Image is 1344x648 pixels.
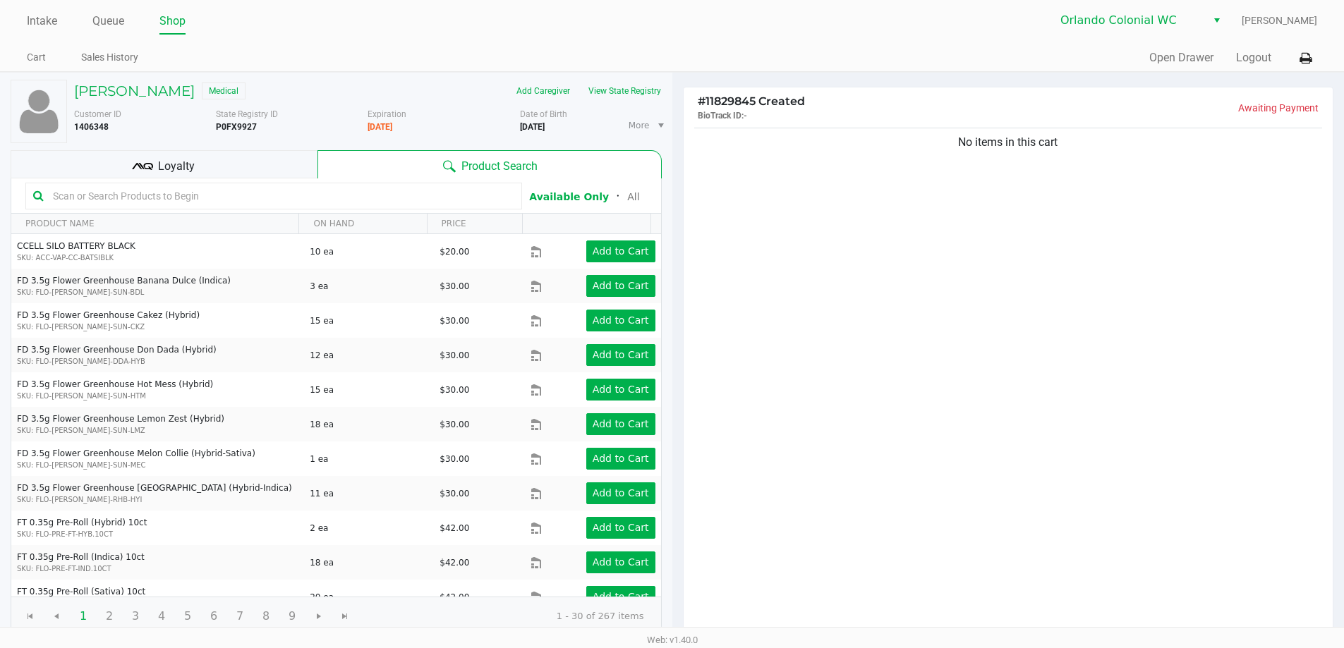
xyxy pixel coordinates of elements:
button: Add to Cart [586,517,655,539]
li: More [623,114,667,137]
span: Loyalty [158,158,195,175]
app-button-loader: Add to Cart [593,591,649,602]
td: FD 3.5g Flower Greenhouse Hot Mess (Hybrid) [11,372,303,407]
td: 10 ea [303,234,433,269]
span: ᛫ [609,190,627,203]
button: Select [1206,8,1227,33]
span: $42.00 [440,523,469,533]
p: SKU: FLO-[PERSON_NAME]-SUN-BDL [17,287,298,298]
span: Go to the previous page [43,603,70,630]
p: SKU: ACC-VAP-CC-BATSIBLK [17,252,298,263]
a: Shop [159,11,186,31]
span: $30.00 [440,420,469,429]
span: State Registry ID [216,109,278,119]
td: 15 ea [303,372,433,407]
td: 18 ea [303,407,433,441]
td: 2 ea [303,511,433,545]
input: Scan or Search Products to Begin [47,185,514,207]
app-button-loader: Add to Cart [593,453,649,464]
p: SKU: FLO-[PERSON_NAME]-SUN-HTM [17,391,298,401]
button: Add to Cart [586,275,655,297]
p: SKU: FLO-[PERSON_NAME]-SUN-CKZ [17,322,298,332]
span: Page 7 [226,603,253,630]
span: Product Search [461,158,538,175]
h5: [PERSON_NAME] [74,82,195,99]
span: - [744,111,747,121]
span: $30.00 [440,316,469,326]
div: Data table [11,214,661,597]
p: SKU: FLO-PRE-FT-HYB.10CT [17,529,298,539]
p: SKU: FLO-[PERSON_NAME]-RHB-HYI [17,494,298,505]
span: Go to the last page [339,611,351,622]
span: Go to the last page [332,603,358,630]
span: $20.00 [440,247,469,257]
span: 11829845 Created [698,94,805,108]
p: SKU: FLO-[PERSON_NAME]-SUN-LMZ [17,425,298,436]
th: ON HAND [298,214,426,234]
span: $30.00 [440,350,469,360]
span: Page 1 [70,603,97,630]
td: FD 3.5g Flower Greenhouse Melon Collie (Hybrid-Sativa) [11,441,303,476]
button: Add to Cart [586,240,655,262]
button: Add to Cart [586,482,655,504]
span: $42.00 [440,558,469,568]
th: PRODUCT NAME [11,214,298,234]
button: Add to Cart [586,551,655,573]
span: Page 6 [200,603,227,630]
span: Go to the next page [305,603,332,630]
span: # [698,94,706,108]
span: Medical [202,82,246,99]
th: PRICE [427,214,523,234]
span: BioTrack ID: [698,111,744,121]
td: FD 3.5g Flower Greenhouse Lemon Zest (Hybrid) [11,407,303,441]
span: $30.00 [440,385,469,395]
p: Awaiting Payment [1008,101,1319,116]
app-button-loader: Add to Cart [593,487,649,499]
app-button-loader: Add to Cart [593,280,649,291]
p: SKU: FLO-PRE-FT-IND.10CT [17,563,298,574]
span: Orlando Colonial WC [1060,12,1198,29]
td: 20 ea [303,580,433,614]
button: Add Caregiver [507,80,579,102]
button: Add to Cart [586,586,655,608]
a: Queue [92,11,124,31]
p: SKU: FLO-[PERSON_NAME]-DDA-HYB [17,356,298,367]
td: 3 ea [303,269,433,303]
div: No items in this cart [694,134,1323,151]
span: Page 5 [174,603,201,630]
span: $42.00 [440,592,469,602]
td: FT 0.35g Pre-Roll (Hybrid) 10ct [11,511,303,545]
td: FT 0.35g Pre-Roll (Indica) 10ct [11,545,303,580]
span: Date of Birth [520,109,567,119]
button: Add to Cart [586,344,655,366]
span: [PERSON_NAME] [1242,13,1317,28]
button: All [627,190,639,204]
span: $30.00 [440,454,469,464]
b: [DATE] [520,122,545,132]
app-button-loader: Add to Cart [593,314,649,326]
span: Expiration [368,109,406,119]
span: Go to the next page [313,611,325,622]
app-button-loader: Add to Cart [593,418,649,429]
a: Intake [27,11,57,31]
app-button-loader: Add to Cart [593,245,649,257]
button: View State Registry [579,80,662,102]
td: FD 3.5g Flower Greenhouse Cakez (Hybrid) [11,303,303,338]
a: Cart [27,49,46,66]
span: $30.00 [440,489,469,499]
td: FD 3.5g Flower Greenhouse [GEOGRAPHIC_DATA] (Hybrid-Indica) [11,476,303,511]
b: Medical card expires soon [368,122,392,132]
td: FD 3.5g Flower Greenhouse Don Dada (Hybrid) [11,338,303,372]
b: P0FX9927 [216,122,257,132]
td: FD 3.5g Flower Greenhouse Banana Dulce (Indica) [11,269,303,303]
a: Sales History [81,49,138,66]
app-button-loader: Add to Cart [593,522,649,533]
span: Page 2 [96,603,123,630]
span: Go to the first page [17,603,44,630]
span: Page 8 [253,603,279,630]
button: Add to Cart [586,379,655,401]
td: 18 ea [303,545,433,580]
app-button-loader: Add to Cart [593,349,649,360]
span: Page 9 [279,603,305,630]
td: CCELL SILO BATTERY BLACK [11,234,303,269]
